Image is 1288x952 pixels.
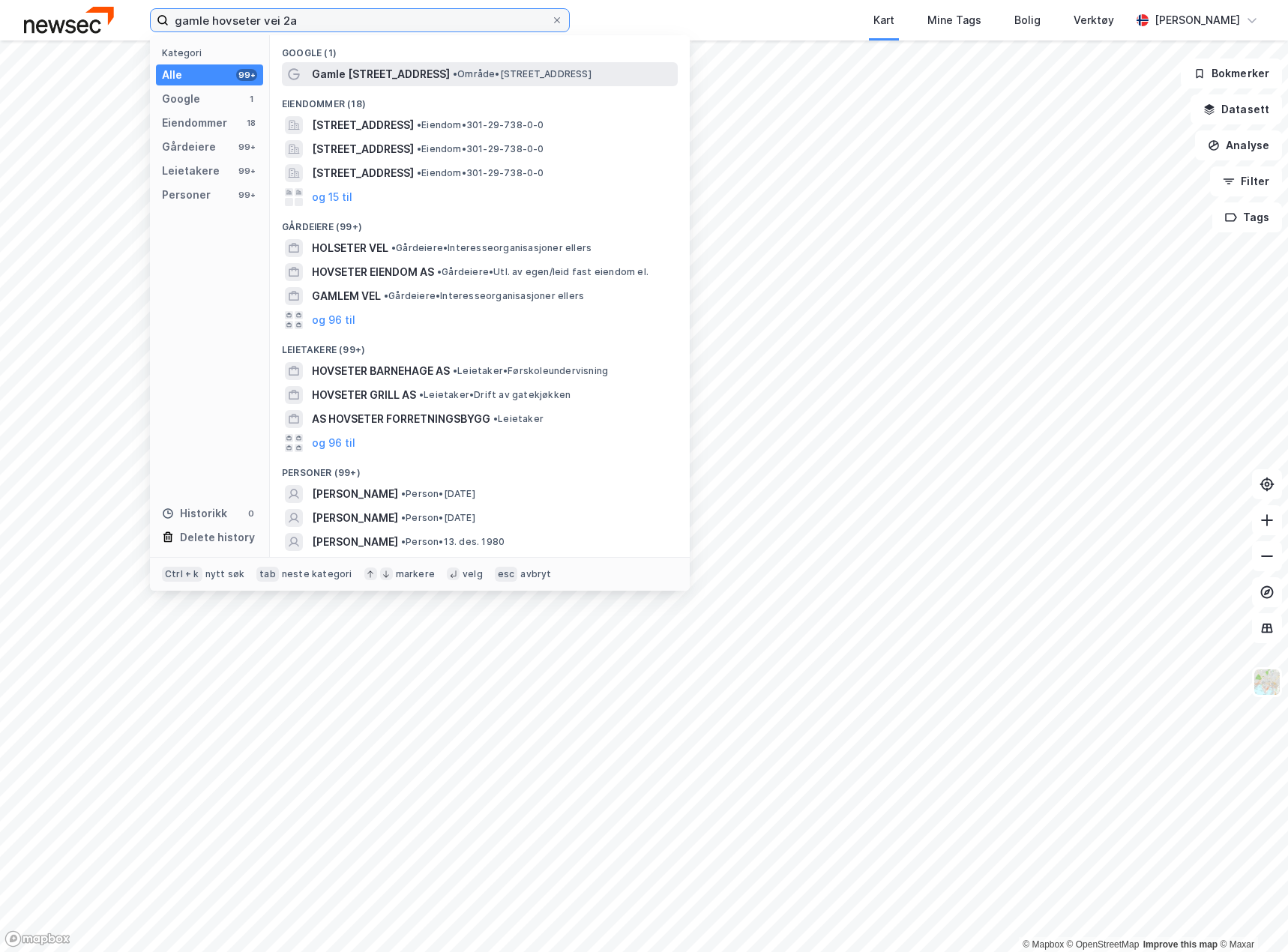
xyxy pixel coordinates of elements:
[873,11,894,29] div: Kart
[1023,939,1064,950] a: Mapbox
[419,389,424,400] span: •
[453,68,457,79] span: •
[162,162,220,180] div: Leietakere
[1213,880,1288,952] iframe: Chat Widget
[312,533,398,551] span: [PERSON_NAME]
[520,568,551,580] div: avbryt
[493,413,544,425] span: Leietaker
[1212,202,1282,232] button: Tags
[391,242,592,254] span: Gårdeiere • Interesseorganisasjoner ellers
[162,567,202,582] div: Ctrl + k
[401,488,406,499] span: •
[391,242,396,253] span: •
[205,568,245,580] div: nytt søk
[312,386,416,404] span: HOVSETER GRILL AS
[384,290,584,302] span: Gårdeiere • Interesseorganisasjoner ellers
[417,143,421,154] span: •
[1210,166,1282,196] button: Filter
[401,536,505,548] span: Person • 13. des. 1980
[401,512,475,524] span: Person • [DATE]
[162,90,200,108] div: Google
[162,47,263,58] div: Kategori
[270,209,690,236] div: Gårdeiere (99+)
[1074,11,1114,29] div: Verktøy
[312,485,398,503] span: [PERSON_NAME]
[270,35,690,62] div: Google (1)
[495,567,518,582] div: esc
[1155,11,1240,29] div: [PERSON_NAME]
[162,138,216,156] div: Gårdeiere
[162,186,211,204] div: Personer
[1195,130,1282,160] button: Analyse
[453,365,457,376] span: •
[312,239,388,257] span: HOLSETER VEL
[162,66,182,84] div: Alle
[236,69,257,81] div: 99+
[312,164,414,182] span: [STREET_ADDRESS]
[417,167,544,179] span: Eiendom • 301-29-738-0-0
[270,86,690,113] div: Eiendommer (18)
[312,65,450,83] span: Gamle [STREET_ADDRESS]
[24,7,114,33] img: newsec-logo.f6e21ccffca1b3a03d2d.png
[437,266,442,277] span: •
[270,332,690,359] div: Leietakere (99+)
[169,9,551,31] input: Søk på adresse, matrikkel, gårdeiere, leietakere eller personer
[463,568,483,580] div: velg
[312,311,355,329] button: og 96 til
[236,141,257,153] div: 99+
[312,509,398,527] span: [PERSON_NAME]
[312,140,414,158] span: [STREET_ADDRESS]
[437,266,648,278] span: Gårdeiere • Utl. av egen/leid fast eiendom el.
[401,512,406,523] span: •
[312,116,414,134] span: [STREET_ADDRESS]
[417,143,544,155] span: Eiendom • 301-29-738-0-0
[4,930,70,948] a: Mapbox homepage
[384,290,388,301] span: •
[453,68,592,80] span: Område • [STREET_ADDRESS]
[401,488,475,500] span: Person • [DATE]
[236,189,257,201] div: 99+
[1143,939,1218,950] a: Improve this map
[1067,939,1140,950] a: OpenStreetMap
[419,389,571,401] span: Leietaker • Drift av gatekjøkken
[1191,94,1282,124] button: Datasett
[312,362,450,380] span: HOVSETER BARNEHAGE AS
[312,287,381,305] span: GAMLEM VEL
[162,504,227,522] div: Historikk
[1014,11,1041,29] div: Bolig
[1181,58,1282,88] button: Bokmerker
[245,507,257,519] div: 0
[417,167,421,178] span: •
[245,93,257,105] div: 1
[417,119,421,130] span: •
[236,165,257,177] div: 99+
[312,263,434,281] span: HOVSETER EIENDOM AS
[162,114,227,132] div: Eiendommer
[401,536,406,547] span: •
[312,188,352,206] button: og 15 til
[312,434,355,452] button: og 96 til
[1253,668,1281,696] img: Z
[312,410,490,428] span: AS HOVSETER FORRETNINGSBYGG
[927,11,981,29] div: Mine Tags
[453,365,608,377] span: Leietaker • Førskoleundervisning
[493,413,498,424] span: •
[417,119,544,131] span: Eiendom • 301-29-738-0-0
[256,567,279,582] div: tab
[396,568,435,580] div: markere
[245,117,257,129] div: 18
[180,528,255,546] div: Delete history
[282,568,352,580] div: neste kategori
[270,455,690,482] div: Personer (99+)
